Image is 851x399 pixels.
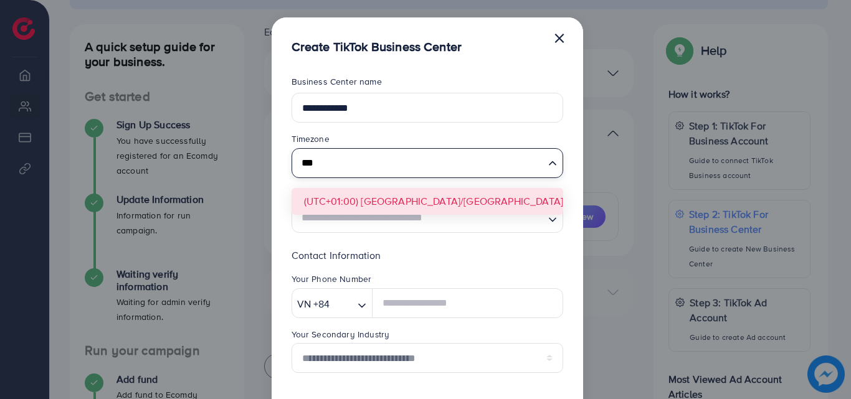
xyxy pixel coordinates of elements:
label: Your Secondary Industry [292,328,390,340]
label: Your Phone Number [292,273,372,285]
span: VN [297,295,311,313]
div: Search for option [292,203,563,233]
div: Search for option [292,288,373,318]
legend: Business Center name [292,75,563,93]
input: Search for option [297,151,543,174]
input: Search for option [297,207,543,230]
label: Country or region [292,188,363,200]
h5: Create TikTok Business Center [292,37,462,55]
input: Search for option [333,294,353,314]
button: Close [553,25,566,50]
li: (UTC+01:00) [GEOGRAPHIC_DATA]/[GEOGRAPHIC_DATA] [292,188,563,215]
div: Search for option [292,148,563,178]
p: Contact Information [292,248,563,263]
label: Timezone [292,133,330,145]
span: +84 [313,295,330,313]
